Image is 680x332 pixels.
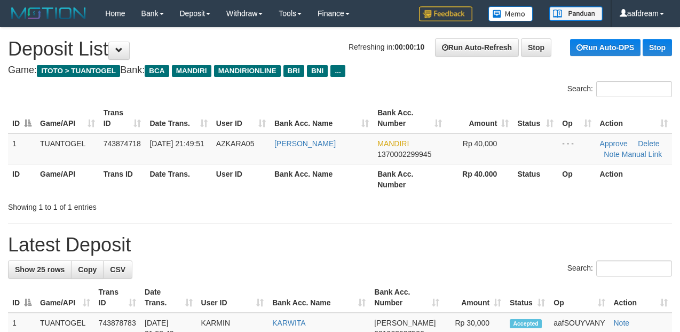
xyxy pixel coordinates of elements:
th: Action [596,164,672,194]
th: Game/API: activate to sort column ascending [36,282,94,313]
td: TUANTOGEL [36,133,99,164]
a: Delete [638,139,659,148]
strong: 00:00:10 [394,43,424,51]
span: [PERSON_NAME] [374,319,436,327]
th: Trans ID: activate to sort column ascending [99,103,146,133]
span: MANDIRI [377,139,409,148]
th: User ID: activate to sort column ascending [197,282,268,313]
a: Note [614,319,630,327]
label: Search: [567,260,672,276]
span: ... [330,65,345,77]
span: [DATE] 21:49:51 [149,139,204,148]
div: Showing 1 to 1 of 1 entries [8,197,275,212]
span: BRI [283,65,304,77]
input: Search: [596,260,672,276]
a: Copy [71,260,104,279]
a: Run Auto-DPS [570,39,641,56]
th: Amount: activate to sort column ascending [446,103,513,133]
span: ITOTO > TUANTOGEL [37,65,120,77]
a: Stop [521,38,551,57]
span: CSV [110,265,125,274]
th: Bank Acc. Number: activate to sort column ascending [370,282,444,313]
th: Op: activate to sort column ascending [549,282,609,313]
img: MOTION_logo.png [8,5,89,21]
input: Search: [596,81,672,97]
span: Copy [78,265,97,274]
span: Show 25 rows [15,265,65,274]
th: Bank Acc. Name [270,164,373,194]
img: Feedback.jpg [419,6,472,21]
th: Op [558,164,595,194]
span: Accepted [510,319,542,328]
span: Refreshing in: [349,43,424,51]
a: Approve [600,139,628,148]
th: Trans ID [99,164,146,194]
td: - - - [558,133,595,164]
th: ID: activate to sort column descending [8,103,36,133]
span: 743874718 [104,139,141,148]
th: Bank Acc. Name: activate to sort column ascending [268,282,370,313]
th: User ID [212,164,270,194]
span: Rp 40,000 [463,139,497,148]
th: Action: activate to sort column ascending [596,103,672,133]
th: Bank Acc. Name: activate to sort column ascending [270,103,373,133]
img: Button%20Memo.svg [488,6,533,21]
th: Trans ID: activate to sort column ascending [94,282,140,313]
th: Amount: activate to sort column ascending [444,282,505,313]
span: BNI [307,65,328,77]
span: Copy 1370002299945 to clipboard [377,150,431,159]
th: Game/API: activate to sort column ascending [36,103,99,133]
th: Game/API [36,164,99,194]
th: Bank Acc. Number: activate to sort column ascending [373,103,446,133]
a: Run Auto-Refresh [435,38,519,57]
h1: Latest Deposit [8,234,672,256]
th: Date Trans.: activate to sort column ascending [145,103,211,133]
span: MANDIRI [172,65,211,77]
label: Search: [567,81,672,97]
span: BCA [145,65,169,77]
th: ID: activate to sort column descending [8,282,36,313]
th: Rp 40.000 [446,164,513,194]
h1: Deposit List [8,38,672,60]
th: Status: activate to sort column ascending [505,282,549,313]
img: panduan.png [549,6,603,21]
th: Bank Acc. Number [373,164,446,194]
th: Date Trans. [145,164,211,194]
th: Status: activate to sort column ascending [513,103,558,133]
th: Date Trans.: activate to sort column ascending [140,282,196,313]
th: User ID: activate to sort column ascending [212,103,270,133]
a: Manual Link [622,150,662,159]
th: ID [8,164,36,194]
a: Stop [643,39,672,56]
h4: Game: Bank: [8,65,672,76]
span: MANDIRIONLINE [214,65,281,77]
th: Status [513,164,558,194]
a: Note [604,150,620,159]
th: Op: activate to sort column ascending [558,103,595,133]
a: CSV [103,260,132,279]
th: Action: activate to sort column ascending [610,282,673,313]
a: Show 25 rows [8,260,72,279]
a: KARWITA [272,319,306,327]
td: 1 [8,133,36,164]
a: [PERSON_NAME] [274,139,336,148]
span: AZKARA05 [216,139,255,148]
